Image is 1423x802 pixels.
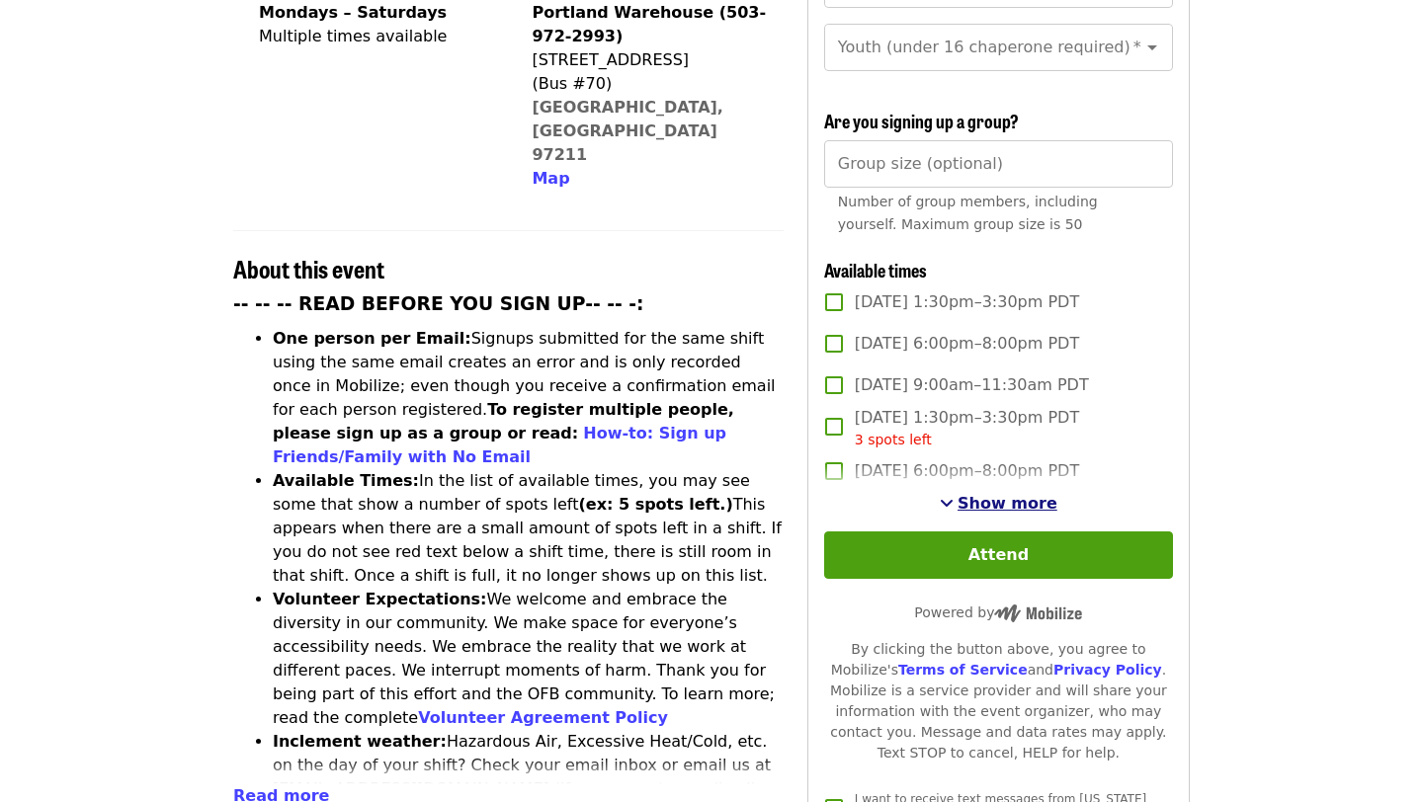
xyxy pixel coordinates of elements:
span: [DATE] 6:00pm–8:00pm PDT [855,459,1079,483]
button: Map [532,167,569,191]
a: [GEOGRAPHIC_DATA], [GEOGRAPHIC_DATA] 97211 [532,98,723,164]
li: We welcome and embrace the diversity in our community. We make space for everyone’s accessibility... [273,588,784,730]
a: Privacy Policy [1053,662,1162,678]
strong: Mondays – Saturdays [259,3,447,22]
strong: To register multiple people, please sign up as a group or read: [273,400,734,442]
span: [DATE] 6:00pm–8:00pm PDT [855,332,1079,356]
a: Terms of Service [898,662,1028,678]
span: 3 spots left [855,432,932,447]
span: Number of group members, including yourself. Maximum group size is 50 [838,194,1098,232]
strong: Portland Warehouse (503-972-2993) [532,3,766,45]
a: How-to: Sign up Friends/Family with No Email [273,424,726,466]
a: Volunteer Agreement Policy [418,708,668,727]
strong: -- -- -- READ BEFORE YOU SIGN UP-- -- -: [233,293,644,314]
strong: Available Times: [273,471,419,490]
span: [DATE] 1:30pm–3:30pm PDT [855,406,1079,450]
span: Available times [824,257,927,282]
span: Are you signing up a group? [824,108,1019,133]
span: [DATE] 1:30pm–3:30pm PDT [855,290,1079,314]
span: Map [532,169,569,188]
button: See more timeslots [940,492,1057,516]
div: By clicking the button above, you agree to Mobilize's and . Mobilize is a service provider and wi... [824,639,1173,763]
input: [object Object] [824,140,1173,188]
span: About this event [233,251,384,285]
strong: Inclement weather: [273,732,447,751]
img: Powered by Mobilize [994,604,1082,622]
div: (Bus #70) [532,72,767,96]
button: Open [1138,34,1166,61]
div: Multiple times available [259,25,447,48]
strong: (ex: 5 spots left.) [578,495,732,514]
button: Attend [824,531,1173,579]
span: Show more [958,494,1057,513]
span: [DATE] 9:00am–11:30am PDT [855,373,1089,397]
strong: Volunteer Expectations: [273,590,487,608]
li: In the list of available times, you may see some that show a number of spots left This appears wh... [273,469,784,588]
div: [STREET_ADDRESS] [532,48,767,72]
span: Powered by [914,604,1082,620]
strong: One person per Email: [273,329,471,348]
li: Signups submitted for the same shift using the same email creates an error and is only recorded o... [273,327,784,469]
